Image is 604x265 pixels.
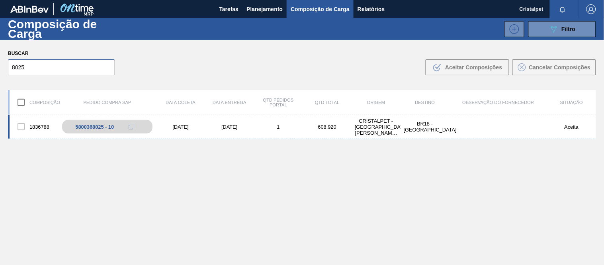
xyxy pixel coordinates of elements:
div: 5800368025 - 10 [75,124,114,130]
span: Filtro [562,26,576,32]
div: CRISTALPET - CABO DE SANTO AGOSTINHO (PE) [352,118,401,136]
h1: Composição de Carga [8,20,133,38]
span: Planejamento [246,4,283,14]
div: Situação [547,100,596,105]
div: Qtd Pedidos Portal [254,98,303,107]
div: 1836788 [10,118,59,135]
button: Aceitar Composições [426,59,509,75]
span: Cancelar Composições [529,64,591,71]
div: 1 [254,124,303,130]
div: BR18 - Pernambuco [401,121,450,133]
div: Data coleta [156,100,205,105]
div: [DATE] [205,124,254,130]
div: 608,920 [303,124,352,130]
div: Aceita [547,124,596,130]
div: Origem [352,100,401,105]
button: Cancelar Composições [512,59,596,75]
span: Aceitar Composições [445,64,502,71]
img: Logout [586,4,596,14]
label: Buscar [8,48,115,59]
img: TNhmsLtSVTkK8tSr43FrP2fwEKptu5GPRR3wAAAABJRU5ErkJggg== [10,6,49,13]
button: Notificações [550,4,575,15]
div: [DATE] [156,124,205,130]
div: Data entrega [205,100,254,105]
div: Copiar [123,122,139,132]
div: Destino [401,100,450,105]
span: Composição de Carga [291,4,350,14]
div: Pedido Compra SAP [59,100,156,105]
button: Filtro [528,21,596,37]
div: Nova Composição [500,21,524,37]
div: Observação do Fornecedor [450,100,547,105]
div: Composição [10,94,59,111]
div: Qtd Total [303,100,352,105]
span: Relatórios [358,4,385,14]
span: Tarefas [219,4,238,14]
